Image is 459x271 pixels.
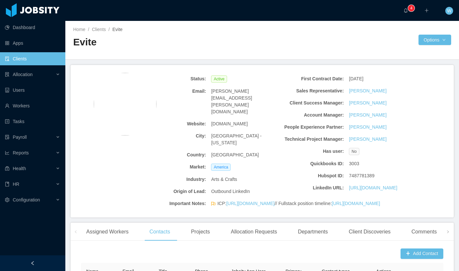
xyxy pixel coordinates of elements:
[280,112,344,119] b: Account Manager:
[186,223,215,241] div: Projects
[225,223,282,241] div: Allocation Requests
[217,200,380,207] span: ICP: // Fullstack position timeline:
[410,5,413,11] p: 4
[349,184,397,191] a: [URL][DOMAIN_NAME]
[5,151,9,155] i: icon: line-chart
[346,73,415,85] div: [DATE]
[142,75,206,82] b: Status:
[5,135,9,139] i: icon: file-protect
[13,72,33,77] span: Allocation
[142,88,206,95] b: Email:
[73,36,262,49] h2: Evite
[211,151,259,158] span: [GEOGRAPHIC_DATA]
[108,27,110,32] span: /
[73,27,85,32] a: Home
[349,160,359,167] span: 3003
[424,8,429,13] i: icon: plus
[5,72,9,77] i: icon: solution
[403,8,408,13] i: icon: bell
[280,88,344,94] b: Sales Representative:
[92,27,106,32] a: Clients
[349,100,386,106] a: [PERSON_NAME]
[211,176,237,183] span: Arts & Crafts
[401,248,443,259] button: icon: plusAdd Contact
[343,223,396,241] div: Client Discoveries
[13,166,26,171] span: Health
[349,88,386,94] a: [PERSON_NAME]
[280,136,344,143] b: Technical Project Manager:
[349,112,386,119] a: [PERSON_NAME]
[5,52,60,65] a: icon: auditClients
[280,75,344,82] b: First Contract Date:
[5,21,60,34] a: icon: pie-chartDashboard
[13,197,40,202] span: Configuration
[94,73,156,135] img: 2a69d860-5ed1-11ec-9a12-d928b1d84fae_68825f8aea0b1-400w.png
[5,84,60,97] a: icon: robotUsers
[5,166,9,171] i: icon: medicine-box
[280,148,344,155] b: Has user:
[280,184,344,191] b: LinkedIn URL:
[406,223,442,241] div: Comments
[280,100,344,106] b: Client Success Manager:
[142,176,206,183] b: Industry:
[142,120,206,127] b: Website:
[280,124,344,131] b: People Experience Partner:
[211,188,250,195] span: Outbound LinkedIn
[211,88,275,115] span: [PERSON_NAME][EMAIL_ADDRESS][PERSON_NAME][DOMAIN_NAME]
[332,201,380,206] a: [URL][DOMAIN_NAME]
[142,164,206,170] b: Market:
[112,27,123,32] span: Evite
[211,164,231,171] span: America
[211,120,248,127] span: [DOMAIN_NAME]
[5,99,60,112] a: icon: userWorkers
[349,172,374,179] span: 7487781389
[211,133,275,146] span: [GEOGRAPHIC_DATA] - [US_STATE]
[13,150,29,155] span: Reports
[293,223,333,241] div: Departments
[446,230,450,233] i: icon: right
[280,172,344,179] b: Hubspot ID:
[349,124,386,131] a: [PERSON_NAME]
[5,37,60,50] a: icon: appstoreApps
[226,201,275,206] a: [URL][DOMAIN_NAME]
[13,182,19,187] span: HR
[211,75,227,83] span: Active
[418,35,451,45] button: Optionsicon: down
[5,115,60,128] a: icon: profileTasks
[447,7,451,15] span: W
[142,200,206,207] b: Important Notes:
[142,151,206,158] b: Country:
[211,201,216,208] span: flag
[5,198,9,202] i: icon: setting
[144,223,175,241] div: Contacts
[142,133,206,139] b: City:
[280,160,344,167] b: Quickbooks ID:
[88,27,89,32] span: /
[13,135,27,140] span: Payroll
[142,188,206,195] b: Origin of Lead:
[74,230,77,233] i: icon: left
[408,5,415,11] sup: 4
[5,182,9,186] i: icon: book
[81,223,134,241] div: Assigned Workers
[349,136,386,143] a: [PERSON_NAME]
[349,148,359,155] span: No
